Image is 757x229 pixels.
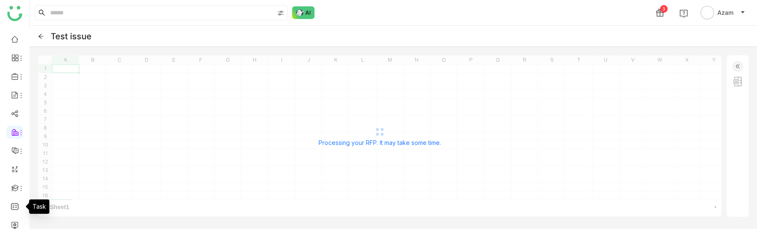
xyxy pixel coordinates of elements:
img: ask-buddy-normal.svg [292,6,315,19]
button: Azam [699,6,747,19]
div: Processing your RFP. It may take some time. [38,136,722,147]
div: 3 [660,5,668,13]
div: Test issue [51,31,92,41]
img: logo [7,6,22,21]
img: excel.svg [733,76,743,87]
img: avatar [700,6,714,19]
img: help.svg [679,9,688,18]
img: search-type.svg [277,10,284,16]
div: Task [29,199,49,214]
span: Azam [717,8,733,17]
